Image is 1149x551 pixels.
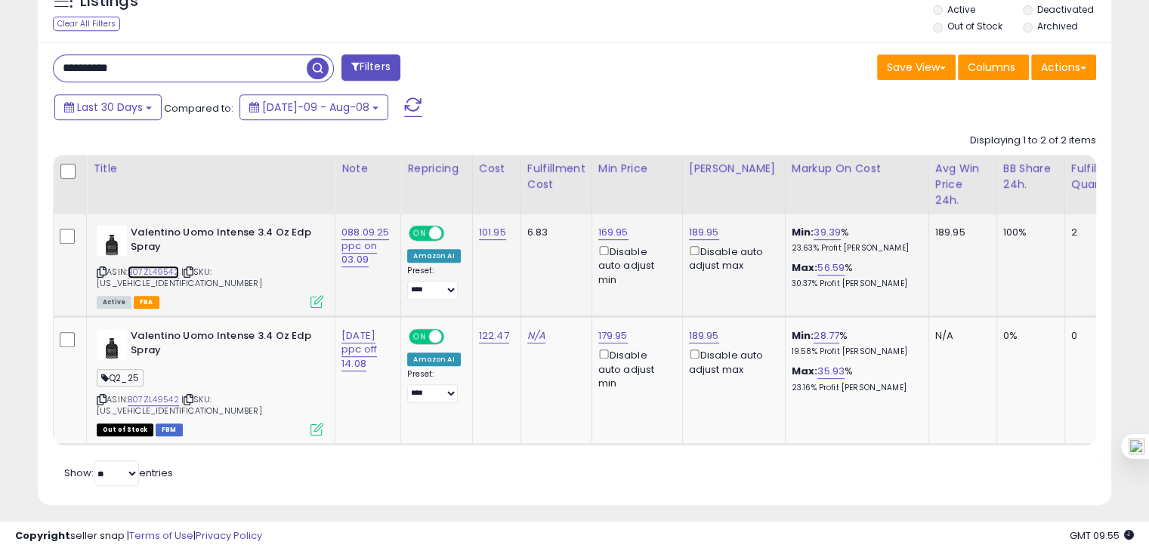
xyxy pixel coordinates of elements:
div: [PERSON_NAME] [689,161,779,177]
div: % [792,329,917,357]
img: 31gjMQo6llL._SL40_.jpg [97,226,127,256]
a: 189.95 [689,328,719,343]
div: % [792,261,917,289]
b: Max: [792,364,818,378]
div: Note [341,161,394,177]
div: BB Share 24h. [1003,161,1058,192]
div: Min Price [598,161,676,177]
div: % [792,226,917,254]
span: FBM [156,423,183,436]
label: Deactivated [1036,3,1093,16]
div: 189.95 [935,226,985,239]
span: Last 30 Days [77,100,143,115]
div: Clear All Filters [53,17,120,31]
p: 19.58% Profit [PERSON_NAME] [792,346,917,357]
span: OFF [442,331,466,343]
span: ON [411,227,430,240]
span: 2025-09-8 09:55 GMT [1070,528,1134,543]
span: Show: entries [64,466,173,480]
a: 169.95 [598,225,629,240]
div: Disable auto adjust max [689,243,774,272]
span: All listings that are currently out of stock and unavailable for purchase on Amazon [97,423,153,436]
div: Repricing [407,161,465,177]
strong: Copyright [15,528,70,543]
b: Max: [792,260,818,275]
a: [DATE] ppc off 14.08 [341,328,377,371]
a: 35.93 [817,364,845,379]
span: All listings currently available for purchase on Amazon [97,296,131,309]
div: Preset: [407,266,460,300]
th: The percentage added to the cost of goods (COGS) that forms the calculator for Min & Max prices. [785,155,928,214]
a: 28.77 [814,328,839,343]
span: OFF [442,227,466,240]
div: Markup on Cost [792,161,922,177]
b: Min: [792,328,814,343]
div: Amazon AI [407,352,460,366]
div: seller snap | | [15,529,262,543]
a: 101.95 [479,225,506,240]
label: Active [947,3,975,16]
button: Save View [877,54,956,80]
a: Terms of Use [129,528,193,543]
a: Privacy Policy [196,528,262,543]
div: N/A [935,329,985,343]
div: ASIN: [97,329,323,434]
div: 0% [1003,329,1053,343]
div: % [792,365,917,392]
span: Q2_25 [97,369,144,386]
div: Cost [479,161,514,177]
span: | SKU: [US_VEHICLE_IDENTIFICATION_NUMBER] [97,266,262,288]
div: Fulfillment Cost [527,161,585,192]
div: 100% [1003,226,1053,239]
b: Min: [792,225,814,239]
a: 179.95 [598,328,628,343]
div: 2 [1071,226,1118,239]
span: Columns [968,60,1015,75]
label: Archived [1036,20,1077,32]
div: Displaying 1 to 2 of 2 items [970,134,1096,148]
button: [DATE]-09 - Aug-08 [239,94,388,120]
p: 30.37% Profit [PERSON_NAME] [792,279,917,289]
b: Valentino Uomo Intense 3.4 Oz Edp Spray [131,329,314,361]
span: Compared to: [164,101,233,115]
a: 088.09.25 ppc on 03.09 [341,225,389,267]
span: FBA [134,296,159,309]
button: Actions [1031,54,1096,80]
p: 23.63% Profit [PERSON_NAME] [792,243,917,254]
span: | SKU: [US_VEHICLE_IDENTIFICATION_NUMBER] [97,393,262,416]
div: Disable auto adjust min [598,346,671,390]
span: [DATE]-09 - Aug-08 [262,100,369,115]
a: 39.39 [814,225,841,240]
a: B07ZL49542 [128,266,179,279]
div: Preset: [407,369,460,403]
a: N/A [527,328,545,343]
a: 122.47 [479,328,509,343]
div: Fulfillable Quantity [1071,161,1123,192]
a: 56.59 [817,260,845,275]
div: 6.83 [527,226,580,239]
b: Valentino Uomo Intense 3.4 Oz Edp Spray [131,226,314,257]
div: Avg Win Price 24h. [935,161,990,208]
img: one_i.png [1129,439,1144,454]
a: 189.95 [689,225,719,240]
span: ON [411,331,430,343]
div: Amazon AI [407,249,460,263]
div: Disable auto adjust min [598,243,671,287]
button: Columns [958,54,1029,80]
a: B07ZL49542 [128,393,179,406]
p: 23.16% Profit [PERSON_NAME] [792,383,917,393]
div: Title [93,161,329,177]
div: Disable auto adjust max [689,346,774,376]
button: Filters [341,54,400,81]
div: 0 [1071,329,1118,343]
button: Last 30 Days [54,94,162,120]
label: Out of Stock [947,20,1002,32]
div: ASIN: [97,226,323,306]
img: 31gjMQo6llL._SL40_.jpg [97,329,127,359]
